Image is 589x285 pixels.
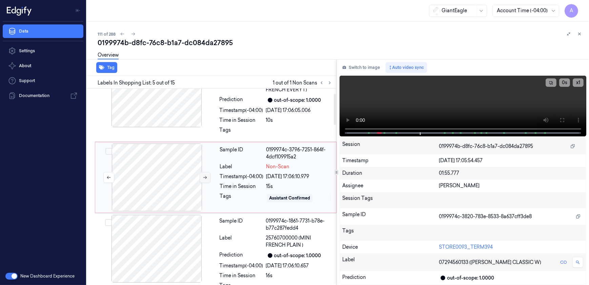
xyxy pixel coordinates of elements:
[343,195,439,206] div: Session Tags
[343,227,439,238] div: Tags
[343,244,439,251] div: Device
[220,107,263,114] div: Timestamp (-04:00)
[220,96,263,104] div: Prediction
[3,24,83,38] a: Data
[220,146,264,160] div: Sample ID
[559,78,570,87] button: 0s
[105,148,112,155] button: Select row
[3,44,83,58] a: Settings
[269,195,310,201] div: Assistant Confirmed
[98,31,116,37] span: 111 of 288
[220,217,263,232] div: Sample ID
[266,146,332,160] div: 0199974c-3796-7251-864f-4dcf109915a2
[98,38,584,47] div: 0199974b-d8fc-76c8-b1a7-dc084da27895
[439,157,583,164] div: [DATE] 17:05:54.457
[220,193,264,204] div: Tags
[343,211,439,222] div: Sample ID
[439,143,533,150] span: 0199974b-d8fc-76c8-b1a7-dc084da27895
[266,173,332,180] div: [DATE] 17:06:10.979
[343,256,439,268] div: Label
[220,234,263,249] div: Label
[274,97,321,104] div: out-of-scope: 1.0000
[266,272,332,279] div: 16s
[274,252,321,259] div: out-of-scope: 1.0000
[98,79,175,87] span: Labels In Shopping List: 5 out of 15
[220,183,264,190] div: Time in Session
[386,62,427,73] button: Auto video sync
[343,274,439,282] div: Prediction
[439,259,541,266] span: 07294560133 ([PERSON_NAME] CLASSIC W)
[266,183,332,190] div: 15s
[343,170,439,177] div: Duration
[220,251,263,260] div: Prediction
[266,117,332,124] div: 10s
[273,79,334,87] span: 1 out of 1 Non Scans
[220,262,263,269] div: Timestamp (-04:00)
[565,4,578,18] button: A
[439,213,532,220] span: 0199974c-3820-783e-8533-8a637cff3de8
[340,62,383,73] button: Switch to image
[439,182,583,189] div: [PERSON_NAME]
[96,62,117,73] button: Tag
[266,217,332,232] div: 0199974c-1861-7731-b78e-b77c287fedd4
[343,157,439,164] div: Timestamp
[573,78,584,87] button: x1
[3,89,83,102] a: Documentation
[220,173,264,180] div: Timestamp (-04:00)
[439,170,583,177] div: 01:55.777
[220,272,263,279] div: Time in Session
[220,127,263,137] div: Tags
[266,107,332,114] div: [DATE] 17:06:05.006
[266,163,290,170] span: Non-Scan
[220,163,264,170] div: Label
[343,182,439,189] div: Assignee
[3,74,83,88] a: Support
[73,5,83,16] button: Toggle Navigation
[447,274,494,282] div: out-of-scope: 1.0000
[439,244,583,251] div: STORE0093_TERM394
[266,234,332,249] span: 25760700000 (MINI FRENCH PLAIN )
[266,262,332,269] div: [DATE] 17:06:10.657
[105,219,112,226] button: Select row
[220,117,263,124] div: Time in Session
[343,141,439,152] div: Session
[98,52,119,59] a: Overview
[3,59,83,73] button: About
